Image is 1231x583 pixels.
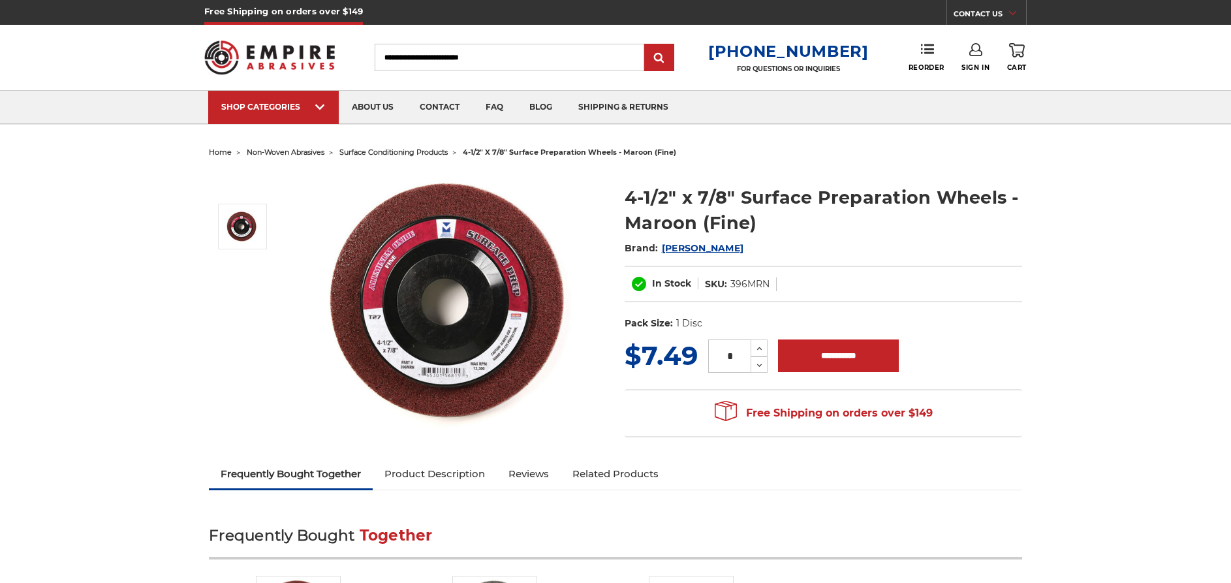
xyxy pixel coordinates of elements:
div: SHOP CATEGORIES [221,102,326,112]
dd: 1 Disc [676,317,702,330]
p: FOR QUESTIONS OR INQUIRIES [708,65,869,73]
a: Related Products [561,460,670,488]
a: Cart [1007,43,1027,72]
span: Brand: [625,242,659,254]
a: faq [473,91,516,124]
a: non-woven abrasives [247,148,324,157]
a: contact [407,91,473,124]
span: Together [360,526,433,544]
img: Maroon Surface Prep Disc [226,210,258,243]
span: Frequently Bought [209,526,354,544]
a: blog [516,91,565,124]
a: surface conditioning products [339,148,448,157]
a: home [209,148,232,157]
img: Maroon Surface Prep Disc [321,171,582,432]
input: Submit [646,45,672,71]
a: Reorder [909,43,944,71]
span: Cart [1007,63,1027,72]
span: Free Shipping on orders over $149 [715,400,933,426]
span: 4-1/2" x 7/8" surface preparation wheels - maroon (fine) [463,148,676,157]
dd: 396MRN [730,277,770,291]
dt: SKU: [705,277,727,291]
a: about us [339,91,407,124]
img: Empire Abrasives [204,32,335,83]
span: $7.49 [625,339,698,371]
a: [PERSON_NAME] [662,242,743,254]
a: CONTACT US [954,7,1026,25]
span: Reorder [909,63,944,72]
span: In Stock [652,277,691,289]
span: Sign In [961,63,989,72]
h1: 4-1/2" x 7/8" Surface Preparation Wheels - Maroon (Fine) [625,185,1022,236]
dt: Pack Size: [625,317,673,330]
a: shipping & returns [565,91,681,124]
a: Product Description [373,460,497,488]
a: Frequently Bought Together [209,460,373,488]
a: [PHONE_NUMBER] [708,42,869,61]
a: Reviews [497,460,561,488]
